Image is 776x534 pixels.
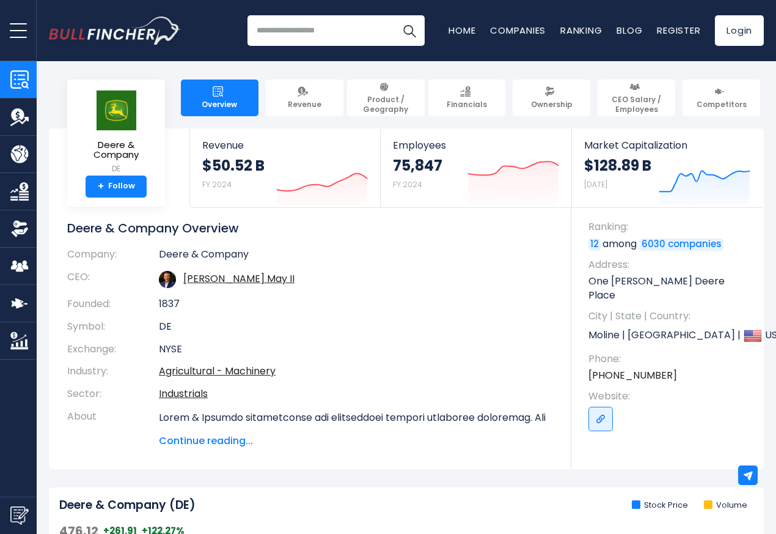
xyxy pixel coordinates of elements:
[448,24,475,37] a: Home
[288,100,321,109] span: Revenue
[393,139,558,151] span: Employees
[159,316,553,338] td: DE
[67,383,159,406] th: Sector:
[490,24,546,37] a: Companies
[67,338,159,361] th: Exchange:
[603,95,670,114] span: CEO Salary / Employees
[76,89,156,176] a: Deere & Company DE
[584,139,750,151] span: Market Capitalization
[202,179,232,190] small: FY 2024
[59,498,196,513] h2: Deere & Company (DE)
[49,17,180,45] a: Go to homepage
[428,80,506,116] a: Financials
[67,360,159,383] th: Industry:
[86,176,147,198] a: +Follow
[67,248,159,266] th: Company:
[202,100,237,109] span: Overview
[181,80,258,116] a: Overview
[572,128,763,207] a: Market Capitalization $128.89 B [DATE]
[77,163,155,174] small: DE
[588,258,752,272] span: Address:
[588,390,752,403] span: Website:
[394,15,425,46] button: Search
[632,500,688,511] li: Stock Price
[159,434,553,448] span: Continue reading...
[588,407,613,431] a: Go to link
[67,220,553,236] h1: Deere & Company Overview
[640,239,723,251] a: 6030 companies
[588,369,677,382] a: [PHONE_NUMBER]
[202,156,265,175] strong: $50.52 B
[49,17,181,45] img: Bullfincher logo
[588,327,752,345] p: Moline | [GEOGRAPHIC_DATA] | US
[697,100,747,109] span: Competitors
[704,500,747,511] li: Volume
[159,248,553,266] td: Deere & Company
[617,24,642,37] a: Blog
[159,387,208,401] a: Industrials
[98,181,104,192] strong: +
[10,220,29,238] img: Ownership
[683,80,760,116] a: Competitors
[159,271,176,288] img: john-c-may.jpg
[447,100,487,109] span: Financials
[67,266,159,293] th: CEO:
[190,128,380,207] a: Revenue $50.52 B FY 2024
[588,237,752,251] p: among
[513,80,590,116] a: Ownership
[588,352,752,366] span: Phone:
[657,24,700,37] a: Register
[588,239,601,251] a: 12
[353,95,419,114] span: Product / Geography
[77,140,155,160] span: Deere & Company
[584,179,607,190] small: [DATE]
[393,156,442,175] strong: 75,847
[588,310,752,323] span: City | State | Country:
[266,80,343,116] a: Revenue
[588,275,752,302] p: One [PERSON_NAME] Deere Place
[67,316,159,338] th: Symbol:
[381,128,571,207] a: Employees 75,847 FY 2024
[159,338,553,361] td: NYSE
[715,15,764,46] a: Login
[67,293,159,316] th: Founded:
[159,293,553,316] td: 1837
[347,80,425,116] a: Product / Geography
[202,139,368,151] span: Revenue
[159,364,276,378] a: Agricultural - Machinery
[393,179,422,190] small: FY 2024
[588,220,752,234] span: Ranking:
[584,156,651,175] strong: $128.89 B
[531,100,573,109] span: Ownership
[598,80,675,116] a: CEO Salary / Employees
[67,406,159,448] th: About
[560,24,602,37] a: Ranking
[183,272,295,286] a: ceo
